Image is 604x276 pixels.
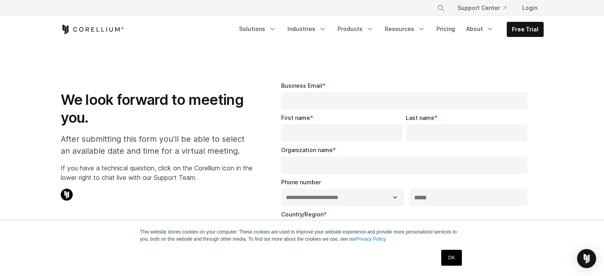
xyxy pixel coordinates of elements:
[516,1,544,15] a: Login
[451,1,513,15] a: Support Center
[441,250,461,266] a: OK
[434,1,448,15] button: Search
[577,249,596,268] div: Open Intercom Messenger
[61,25,124,34] a: Corellium Home
[281,211,324,218] span: Country/Region
[432,22,460,36] a: Pricing
[406,114,434,121] span: Last name
[61,133,253,157] p: After submitting this form you'll be able to select an available date and time for a virtual meet...
[380,22,430,36] a: Resources
[234,22,281,36] a: Solutions
[61,189,73,201] img: Corellium Chat Icon
[234,22,544,37] div: Navigation Menu
[281,147,333,153] span: Organization name
[281,179,321,185] span: Phone number
[61,91,253,127] h1: We look forward to meeting you.
[61,163,253,182] p: If you have a technical question, click on the Corellium icon in the lower right to chat live wit...
[140,228,464,243] p: This website stores cookies on your computer. These cookies are used to improve your website expe...
[283,22,331,36] a: Industries
[427,1,544,15] div: Navigation Menu
[356,236,387,242] a: Privacy Policy.
[461,22,499,36] a: About
[507,22,543,37] a: Free Trial
[281,114,310,121] span: First name
[333,22,378,36] a: Products
[281,82,322,89] span: Business Email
